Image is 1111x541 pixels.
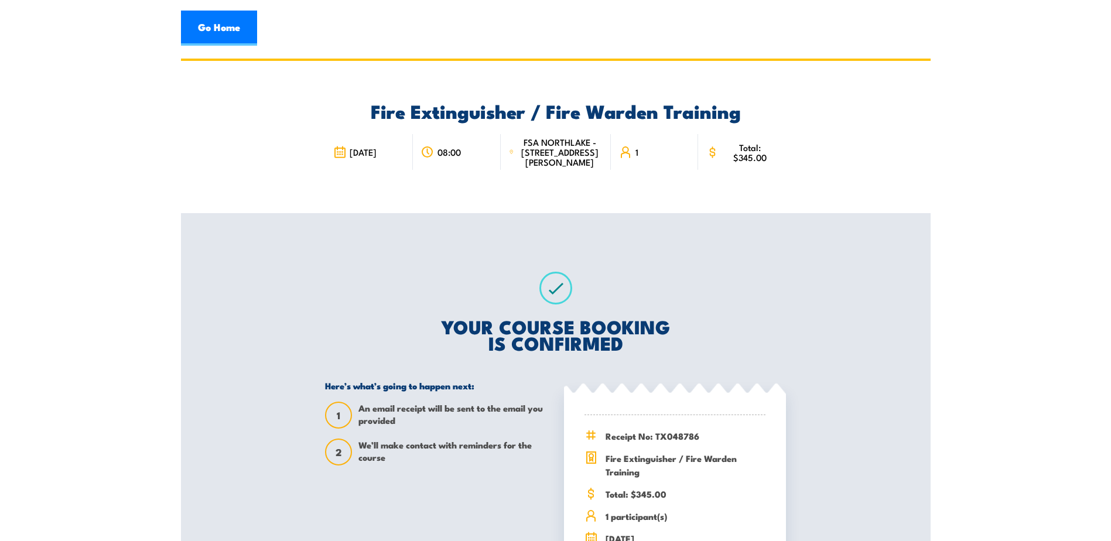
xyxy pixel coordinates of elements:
[325,102,786,119] h2: Fire Extinguisher / Fire Warden Training
[606,509,765,523] span: 1 participant(s)
[437,147,461,157] span: 08:00
[181,11,257,46] a: Go Home
[606,487,765,501] span: Total: $345.00
[326,446,351,458] span: 2
[350,147,377,157] span: [DATE]
[325,380,547,391] h5: Here’s what’s going to happen next:
[326,409,351,422] span: 1
[635,147,638,157] span: 1
[325,318,786,351] h2: YOUR COURSE BOOKING IS CONFIRMED
[722,142,778,162] span: Total: $345.00
[517,137,603,167] span: FSA NORTHLAKE - [STREET_ADDRESS][PERSON_NAME]
[358,402,547,429] span: An email receipt will be sent to the email you provided
[358,439,547,465] span: We’ll make contact with reminders for the course
[606,451,765,478] span: Fire Extinguisher / Fire Warden Training
[606,429,765,443] span: Receipt No: TX048786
